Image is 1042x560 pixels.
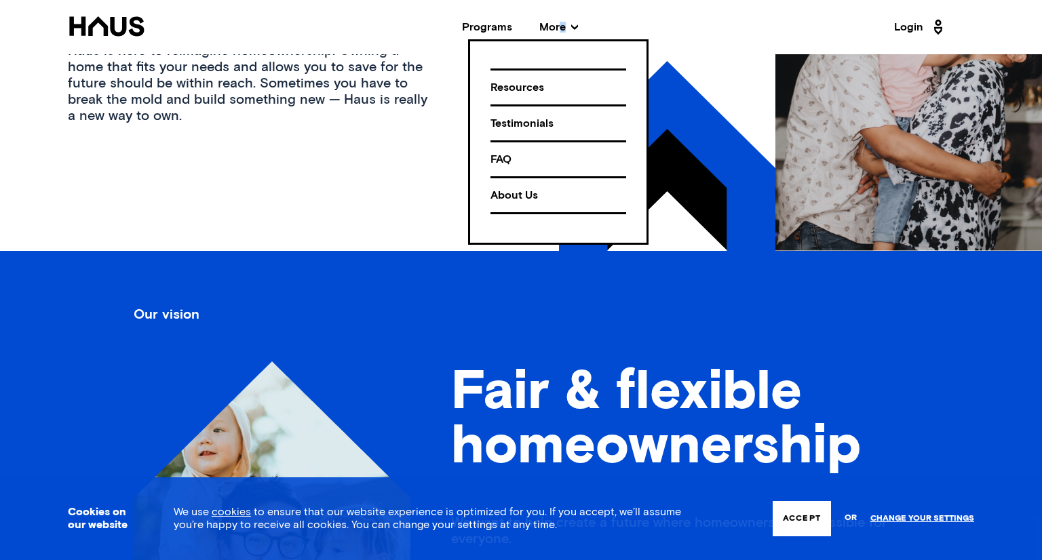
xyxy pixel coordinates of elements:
[68,506,140,532] h3: Cookies on our website
[134,303,199,327] div: Our vision
[490,104,626,140] a: Testimonials
[490,184,626,207] div: About Us
[68,43,430,124] p: Haus is here to reimagine homeownership. Owning a home that fits your needs and allows you to sav...
[539,22,578,33] span: More
[773,501,831,536] button: Accept
[174,506,681,530] span: We use to ensure that our website experience is optimized for you. If you accept, we’ll assume yo...
[845,506,857,530] span: or
[212,506,251,517] a: cookies
[490,140,626,176] a: FAQ
[490,112,626,136] div: Testimonials
[894,16,947,38] a: Login
[490,68,626,104] a: Resources
[490,148,626,172] div: FAQ
[490,76,626,100] div: Resources
[451,365,908,474] h1: Fair & flexible homeownership
[559,61,775,251] img: 296zMzb.png
[462,22,512,33] a: Programs
[490,176,626,214] a: About Us
[870,514,974,523] a: Change your settings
